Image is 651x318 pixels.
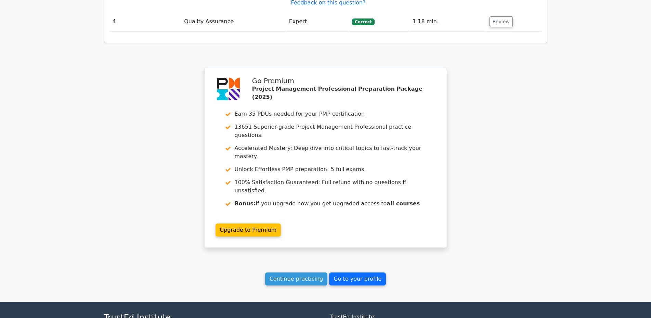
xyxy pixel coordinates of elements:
td: Expert [286,12,350,31]
td: 1:18 min. [410,12,487,31]
button: Review [490,16,513,27]
a: Go to your profile [329,272,386,285]
a: Continue practicing [265,272,328,285]
span: Correct [352,18,374,25]
td: Quality Assurance [181,12,286,31]
a: Upgrade to Premium [216,224,281,237]
td: 4 [110,12,182,31]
